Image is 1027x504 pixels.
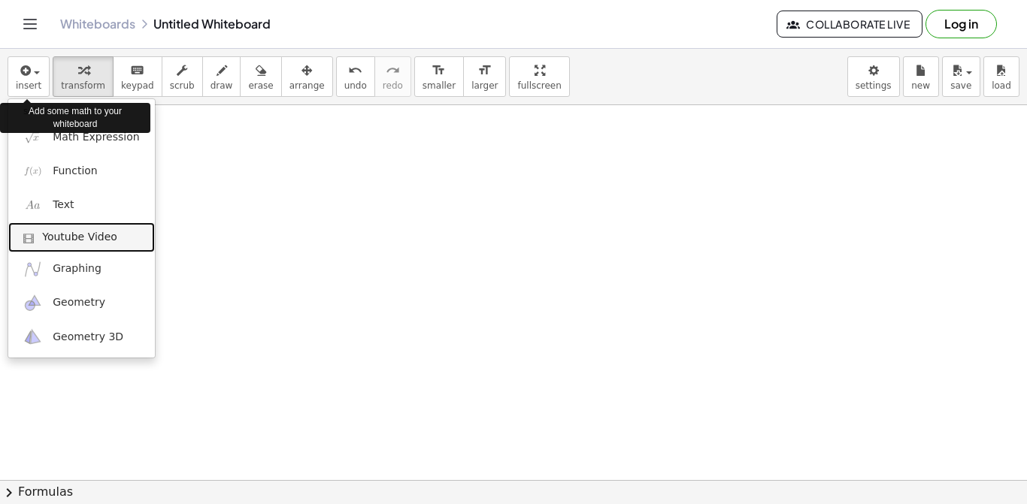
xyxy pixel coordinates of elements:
[432,62,446,80] i: format_size
[121,80,154,91] span: keypad
[23,128,42,146] img: sqrt_x.png
[16,80,41,91] span: insert
[777,11,922,38] button: Collaborate Live
[471,80,498,91] span: larger
[42,230,117,245] span: Youtube Video
[162,56,203,97] button: scrub
[170,80,195,91] span: scrub
[789,17,910,31] span: Collaborate Live
[8,252,155,286] a: Graphing
[911,80,930,91] span: new
[856,80,892,91] span: settings
[926,10,997,38] button: Log in
[53,164,98,179] span: Function
[248,80,273,91] span: erase
[992,80,1011,91] span: load
[23,260,42,279] img: ggb-graphing.svg
[53,330,123,345] span: Geometry 3D
[8,120,155,154] a: Math Expression
[847,56,900,97] button: settings
[103,140,404,365] iframe: To enrich screen reader interactions, please activate Accessibility in Grammarly extension settings
[386,62,400,80] i: redo
[336,56,375,97] button: undoundo
[53,261,101,276] span: Graphing
[344,80,367,91] span: undo
[8,154,155,188] a: Function
[8,286,155,320] a: Geometry
[53,295,105,310] span: Geometry
[211,80,233,91] span: draw
[130,62,144,80] i: keyboard
[383,80,403,91] span: redo
[463,56,506,97] button: format_sizelarger
[423,80,456,91] span: smaller
[202,56,241,97] button: draw
[289,80,325,91] span: arrange
[509,56,569,97] button: fullscreen
[18,12,42,36] button: Toggle navigation
[281,56,333,97] button: arrange
[348,62,362,80] i: undo
[60,17,135,32] a: Whiteboards
[517,80,561,91] span: fullscreen
[53,198,74,213] span: Text
[477,62,492,80] i: format_size
[374,56,411,97] button: redoredo
[8,56,50,97] button: insert
[240,56,281,97] button: erase
[983,56,1019,97] button: load
[53,130,139,145] span: Math Expression
[8,189,155,222] a: Text
[950,80,971,91] span: save
[8,222,155,252] a: Youtube Video
[942,56,980,97] button: save
[113,56,162,97] button: keyboardkeypad
[8,320,155,354] a: Geometry 3D
[61,80,105,91] span: transform
[903,56,939,97] button: new
[23,161,42,180] img: f_x.png
[23,294,42,312] img: ggb-geometry.svg
[414,56,464,97] button: format_sizesmaller
[23,196,42,215] img: Aa.png
[23,327,42,346] img: ggb-3d.svg
[53,56,114,97] button: transform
